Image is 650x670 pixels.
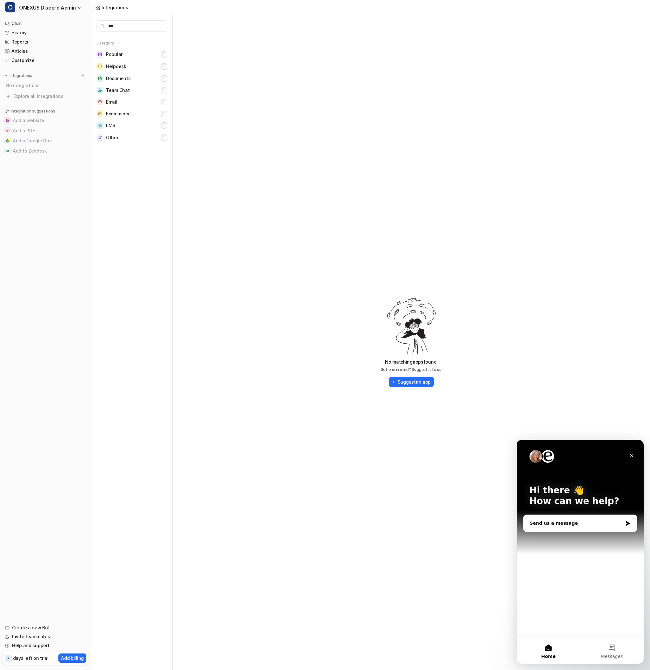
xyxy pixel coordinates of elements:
button: LMSLMS [96,120,167,132]
button: Team ChatTeam Chat [96,84,167,96]
div: Integrations [102,4,128,11]
img: Popular [96,51,103,58]
a: Customize [3,56,89,65]
a: Chat [3,19,89,28]
span: Explore all integrations [13,91,86,101]
img: Add to Zendesk [6,149,10,153]
button: Suggestan app [389,377,434,387]
iframe: Intercom live chat [517,440,644,664]
button: Add a Google DocAdd a Google Doc [3,136,89,146]
button: PopularPopular [96,48,167,60]
button: DocumentsDocuments [96,72,167,84]
img: Other [96,134,103,141]
button: Add a PDFAdd a PDF [3,126,89,136]
a: Reports [3,38,89,46]
p: Got one in mind? Suggest it to us! [381,366,442,373]
img: Email [96,99,103,105]
img: explore all integrations [5,93,11,99]
img: Team Chat [96,87,103,93]
button: Add to ZendeskAdd to Zendesk [3,146,89,156]
a: Invite teammates [3,632,89,641]
a: Create a new Bot [3,623,89,632]
img: Ecommerce [96,110,103,117]
span: Email [106,99,117,105]
button: EmailEmail [96,96,167,108]
a: Integrations [95,4,128,11]
a: Help and support [3,641,89,650]
a: Explore all integrations [3,92,89,101]
span: Popular [106,51,123,58]
span: Documents [106,75,130,82]
p: Integration suggestions [11,108,55,114]
img: Documents [96,75,103,82]
button: HelpdeskHelpdesk [96,60,167,72]
div: No integrations [4,80,89,91]
a: History [3,28,89,37]
span: Helpdesk [106,63,126,70]
span: Ecommerce [106,111,130,117]
button: Add billing [58,653,86,663]
span: LMS [106,122,115,129]
button: Add a websiteAdd a website [3,115,89,126]
img: Helpdesk [96,63,103,70]
img: Add a website [6,119,10,122]
button: Integrations [3,72,34,79]
p: 7 [7,656,10,661]
span: O [5,2,15,12]
button: EcommerceEcommerce [96,108,167,120]
span: Team Chat [106,87,129,93]
p: Integrations [10,73,32,78]
button: OtherOther [96,132,167,143]
img: Add a Google Doc [6,139,10,143]
span: ONEXUS Discord Admin [19,3,76,12]
p: No matching apps found! [385,359,438,365]
img: menu_add.svg [81,73,85,78]
img: LMS [96,122,103,129]
h5: Category [96,41,167,46]
p: days left on trial [13,655,49,661]
a: Articles [3,47,89,56]
img: expand menu [4,73,8,78]
img: Add a PDF [6,129,10,133]
span: Other [106,134,118,141]
p: Add billing [61,655,84,661]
